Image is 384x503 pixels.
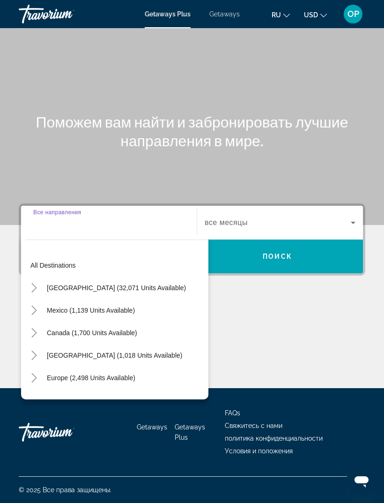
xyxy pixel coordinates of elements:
[341,4,365,24] button: User Menu
[225,447,293,455] a: Условия и положения
[225,409,240,417] a: FAQs
[47,374,135,382] span: Europe (2,498 units available)
[47,352,182,359] span: [GEOGRAPHIC_DATA] (1,018 units available)
[145,10,191,18] a: Getaways Plus
[42,369,140,386] button: Europe (2,498 units available)
[304,8,327,22] button: Change currency
[26,280,42,296] button: Toggle United States (32,071 units available)
[26,392,42,409] button: Toggle Australia (195 units available)
[47,329,137,337] span: Canada (1,700 units available)
[26,325,42,341] button: Toggle Canada (1,700 units available)
[26,257,208,274] button: All destinations
[42,324,142,341] button: Canada (1,700 units available)
[225,422,282,429] a: Свяжитесь с нами
[42,302,140,319] button: Mexico (1,139 units available)
[19,486,111,494] span: © 2025 Все права защищены.
[304,11,318,19] span: USD
[26,370,42,386] button: Toggle Europe (2,498 units available)
[47,307,135,314] span: Mexico (1,139 units available)
[272,11,281,19] span: ru
[19,113,365,150] h1: Поможем вам найти и забронировать лучшие направления в мире.
[42,347,187,364] button: [GEOGRAPHIC_DATA] (1,018 units available)
[205,218,248,226] span: все месяцы
[175,423,205,441] a: Getaways Plus
[26,302,42,319] button: Toggle Mexico (1,139 units available)
[30,262,76,269] span: All destinations
[42,392,139,409] button: Australia (195 units available)
[347,465,377,495] iframe: Кнопка запуска окна обмена сообщениями
[47,284,186,292] span: [GEOGRAPHIC_DATA] (32,071 units available)
[42,279,191,296] button: [GEOGRAPHIC_DATA] (32,071 units available)
[263,253,292,260] span: Поиск
[137,423,167,431] a: Getaways
[21,206,363,273] div: Search widget
[192,240,363,273] button: Поиск
[26,347,42,364] button: Toggle Caribbean & Atlantic Islands (1,018 units available)
[33,209,81,215] span: Все направления
[347,9,359,19] span: OP
[19,2,112,26] a: Travorium
[272,8,290,22] button: Change language
[209,10,240,18] a: Getaways
[19,418,112,446] a: Travorium
[225,435,323,442] a: политика конфиденциальности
